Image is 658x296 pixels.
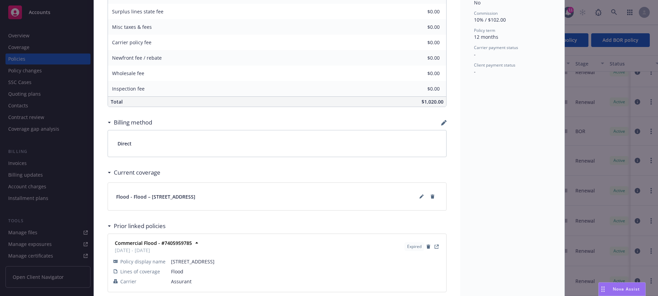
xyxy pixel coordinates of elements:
span: Policy term [474,27,495,33]
input: 0.00 [399,68,444,79]
span: Newfront fee / rebate [112,55,162,61]
span: Lines of coverage [120,268,160,275]
span: - [474,68,476,75]
span: Nova Assist [613,286,640,292]
h3: Billing method [114,118,152,127]
span: Commission [474,10,498,16]
span: Flood - Flood – [STREET_ADDRESS] [116,193,195,200]
span: [STREET_ADDRESS] [171,258,441,265]
span: 10% / $102.00 [474,16,506,23]
span: Carrier policy fee [112,39,151,46]
span: - [474,51,476,58]
span: Total [111,98,123,105]
span: Expired [407,244,422,250]
div: Billing method [108,118,152,127]
span: Flood [171,268,441,275]
button: Nova Assist [598,282,646,296]
span: Policy display name [120,258,166,265]
span: 12 months [474,34,498,40]
span: Assurant [171,278,441,285]
span: Client payment status [474,62,515,68]
span: $1,020.00 [422,98,443,105]
span: Surplus lines state fee [112,8,163,15]
h3: Prior linked policies [114,222,166,230]
input: 0.00 [399,37,444,48]
input: 0.00 [399,53,444,63]
span: Misc taxes & fees [112,24,152,30]
div: Prior linked policies [108,222,166,230]
div: Direct [108,130,446,157]
span: Carrier [120,278,136,285]
span: Carrier payment status [474,45,518,50]
strong: Commercial Flood - #7405959785 [115,240,192,246]
input: 0.00 [399,7,444,17]
a: View Policy [432,242,441,251]
span: [DATE] - [DATE] [115,247,192,254]
input: 0.00 [399,22,444,32]
span: Inspection fee [112,85,145,92]
input: 0.00 [399,84,444,94]
h3: Current coverage [114,168,160,177]
div: Drag to move [599,283,607,296]
span: Wholesale fee [112,70,144,76]
div: Current coverage [108,168,160,177]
